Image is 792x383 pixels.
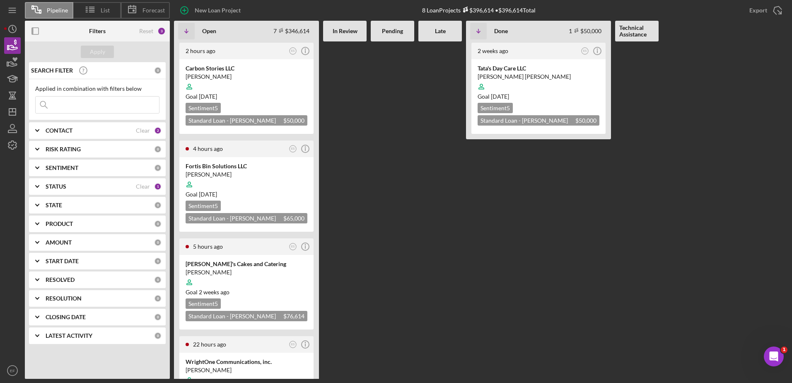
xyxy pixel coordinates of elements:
div: New Loan Project [195,2,241,19]
b: SEARCH FILTER [31,67,73,74]
text: ES [583,49,587,52]
time: 2025-09-17 20:00 [193,341,226,348]
div: Tata's Day Care LLC [478,64,599,73]
div: Sentiment 5 [186,298,221,309]
time: 2025-09-03 14:44 [478,47,508,54]
a: 4 hours agoESFortis Bin Solutions LLC[PERSON_NAME]Goal [DATE]Sentiment5Standard Loan - [PERSON_NA... [178,139,315,233]
div: 0 [154,201,162,209]
button: ES [287,143,299,155]
button: ES [287,241,299,252]
span: Goal [186,191,217,198]
div: 0 [154,257,162,265]
div: $396,614 [461,7,494,14]
b: START DATE [46,258,79,264]
div: 3 [157,27,166,35]
button: Export [741,2,788,19]
div: 0 [154,220,162,228]
text: EF [10,368,15,373]
div: Clear [136,127,150,134]
div: Fortis Bin Solutions LLC [186,162,307,170]
div: 0 [154,276,162,284]
text: ES [291,245,295,248]
button: New Loan Project [174,2,249,19]
b: RESOLUTION [46,295,82,302]
span: $50,000 [575,117,596,124]
b: RESOLVED [46,276,75,283]
a: 5 hours agoES[PERSON_NAME]'s Cakes and Catering[PERSON_NAME]Goal 2 weeks agoSentiment5Standard Lo... [178,237,315,331]
time: 09/26/2025 [199,93,217,100]
time: 2025-09-18 15:37 [186,47,215,54]
div: [PERSON_NAME] [PERSON_NAME] [478,73,599,81]
div: Standard Loan - [PERSON_NAME] Progress Capital [478,115,599,126]
div: Standard Loan - [PERSON_NAME] Progress Capital [186,115,307,126]
button: ES [287,339,299,350]
div: Applied in combination with filters below [35,85,159,92]
div: 0 [154,145,162,153]
b: Late [435,28,446,34]
time: 2025-09-18 13:31 [193,145,223,152]
text: ES [291,49,295,52]
div: 7 $346,614 [273,27,309,34]
b: In Review [333,28,357,34]
div: 0 [154,313,162,321]
b: CONTACT [46,127,72,134]
span: $76,614 [283,313,304,320]
b: STATE [46,202,62,208]
button: EF [4,362,21,379]
a: 2 hours agoESCarbon Stories LLC[PERSON_NAME]Goal [DATE]Sentiment5Standard Loan - [PERSON_NAME] Pr... [178,41,315,135]
div: 2 [154,127,162,134]
div: Carbon Stories LLC [186,64,307,73]
b: LATEST ACTIVITY [46,332,92,339]
div: 0 [154,295,162,302]
div: [PERSON_NAME] [186,170,307,179]
b: Open [202,28,216,34]
b: SENTIMENT [46,165,78,171]
span: Pipeline [47,7,68,14]
span: Goal [186,93,217,100]
span: List [101,7,110,14]
time: 09/03/2025 [199,288,229,296]
div: [PERSON_NAME] [186,73,307,81]
div: [PERSON_NAME]'s Cakes and Catering [186,260,307,268]
b: AMOUNT [46,239,72,246]
div: Reset [139,28,153,34]
span: 1 [781,347,787,353]
div: Sentiment 5 [478,103,513,113]
a: 2 weeks agoESTata's Day Care LLC[PERSON_NAME] [PERSON_NAME]Goal [DATE]Sentiment5Standard Loan - [... [470,41,607,135]
div: Standard Loan - [PERSON_NAME] Progress Capital [186,213,307,223]
b: PRODUCT [46,221,73,227]
span: $50,000 [283,117,304,124]
span: $65,000 [283,215,304,222]
time: 10/10/2025 [199,191,217,198]
div: 0 [154,239,162,246]
text: ES [291,147,295,150]
div: [PERSON_NAME] [186,366,307,374]
div: Standard Loan - [PERSON_NAME] Progress Capital [186,311,307,321]
span: Goal [186,288,229,296]
div: [PERSON_NAME] [186,268,307,276]
div: 0 [154,164,162,172]
div: WrightOne Communications, inc. [186,358,307,366]
div: 0 [154,67,162,74]
b: CLOSING DATE [46,314,86,320]
div: Apply [90,46,105,58]
b: Pending [382,28,403,34]
span: Goal [478,93,509,100]
time: 2025-09-18 12:30 [193,243,223,250]
button: ES [287,46,299,57]
text: ES [291,343,295,346]
iframe: Intercom live chat [764,347,784,366]
b: Technical Assistance [619,24,654,38]
b: Filters [89,28,106,34]
div: 1 [154,183,162,190]
div: 1 $50,000 [569,27,601,34]
button: Apply [81,46,114,58]
b: Done [494,28,508,34]
span: Forecast [142,7,165,14]
div: 0 [154,332,162,339]
button: ES [580,46,591,57]
div: Export [749,2,767,19]
div: Sentiment 5 [186,103,221,113]
time: 07/25/2025 [491,93,509,100]
div: 8 Loan Projects • $396,614 Total [422,7,536,14]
